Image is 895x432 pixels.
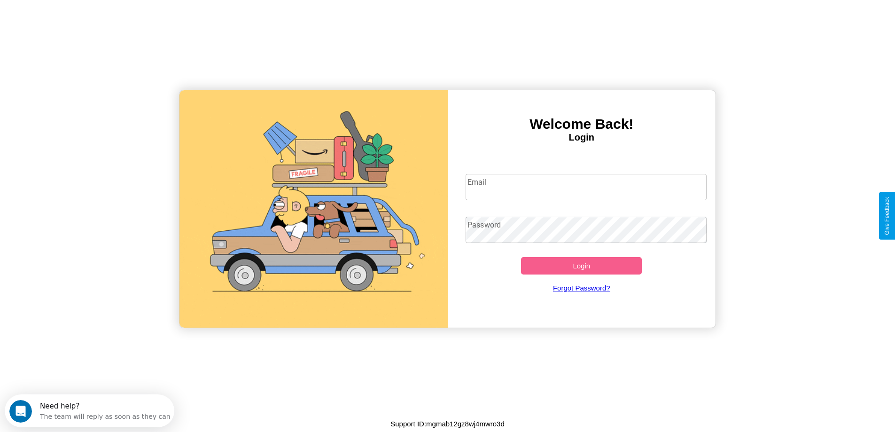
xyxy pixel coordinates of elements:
div: Give Feedback [884,197,890,235]
a: Forgot Password? [461,275,702,301]
button: Login [521,257,642,275]
div: Need help? [35,8,166,16]
h4: Login [448,132,716,143]
iframe: Intercom live chat discovery launcher [5,394,174,427]
div: The team will reply as soon as they can [35,16,166,25]
div: Open Intercom Messenger [4,4,175,30]
img: gif [179,90,448,328]
p: Support ID: mgmab12gz8wj4mwro3d [390,417,505,430]
h3: Welcome Back! [448,116,716,132]
iframe: Intercom live chat [9,400,32,423]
